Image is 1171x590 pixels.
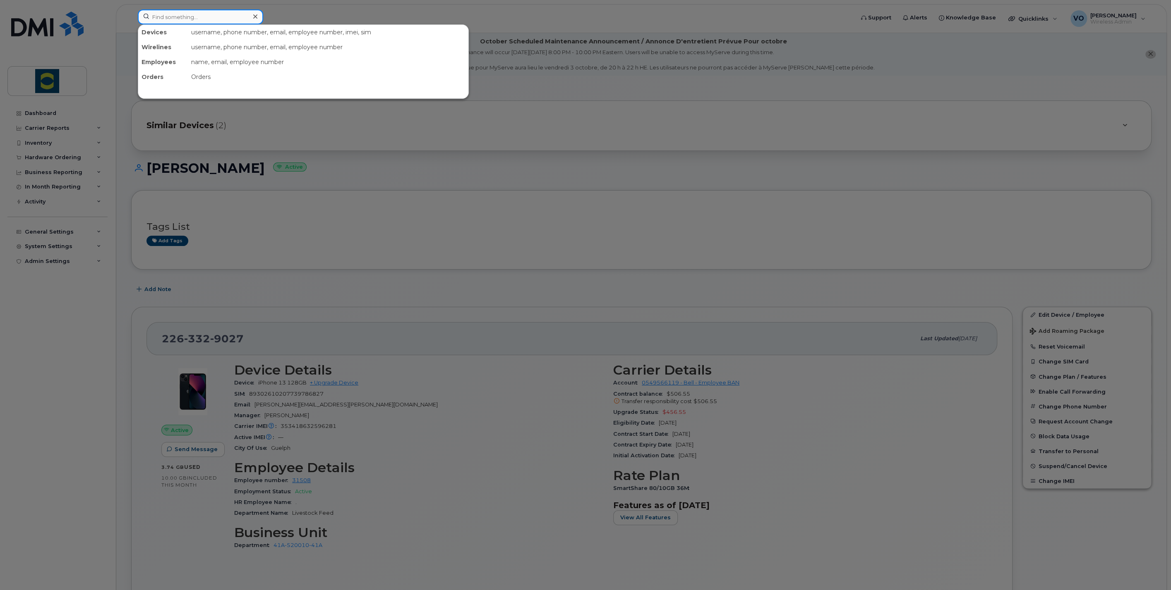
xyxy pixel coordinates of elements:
div: name, email, employee number [188,55,468,69]
div: Devices [138,25,188,40]
div: username, phone number, email, employee number, imei, sim [188,25,468,40]
div: Orders [138,69,188,84]
div: Orders [188,69,468,84]
div: Employees [138,55,188,69]
div: username, phone number, email, employee number [188,40,468,55]
div: Wirelines [138,40,188,55]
